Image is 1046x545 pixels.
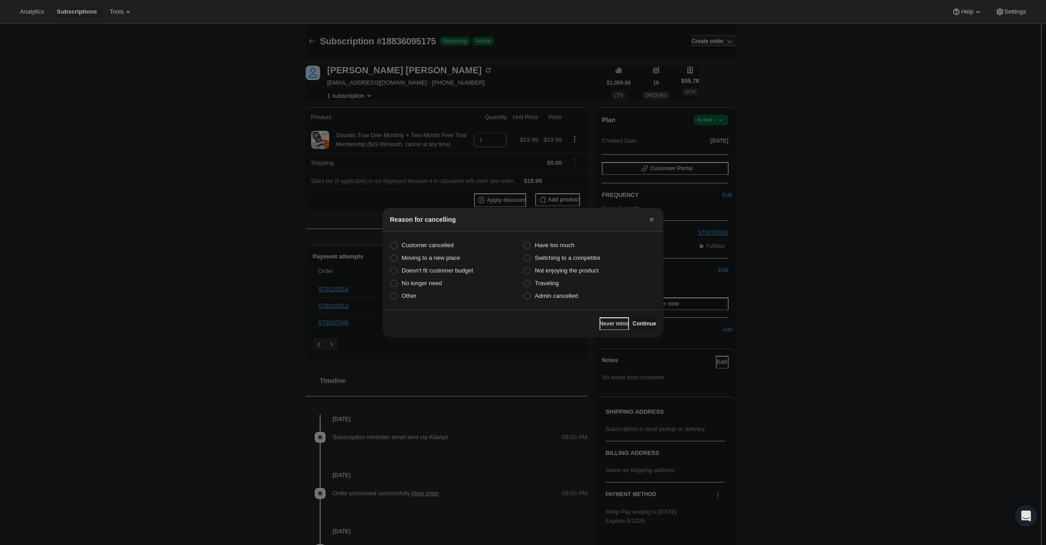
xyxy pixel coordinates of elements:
button: Subscriptions [51,5,102,18]
button: Close [645,213,658,226]
span: Other [402,292,417,299]
button: Help [946,5,988,18]
h2: Reason for cancelling [390,215,456,224]
span: Help [961,8,973,15]
button: Analytics [14,5,49,18]
span: Traveling [535,280,559,287]
span: Settings [1004,8,1026,15]
span: Analytics [20,8,44,15]
span: Admin cancelled [535,292,578,299]
span: Not enjoying the product [535,267,599,274]
span: Moving to a new place [402,254,460,261]
span: No longer need [402,280,442,287]
span: Switching to a competitor [535,254,600,261]
span: Tools [110,8,124,15]
span: Doesn't fit customer budget [402,267,473,274]
span: Customer cancelled [402,242,454,249]
span: Never mind [600,320,629,327]
span: Have too much [535,242,574,249]
span: Subscriptions [57,8,97,15]
button: Tools [104,5,138,18]
button: Never mind [600,317,629,330]
div: Open Intercom Messenger [1015,505,1037,527]
button: Settings [990,5,1032,18]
